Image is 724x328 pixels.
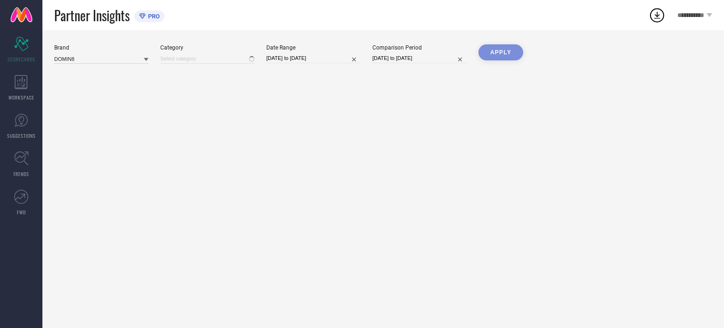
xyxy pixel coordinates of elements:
[372,53,467,63] input: Select comparison period
[54,44,148,51] div: Brand
[54,6,130,25] span: Partner Insights
[266,53,361,63] input: Select date range
[649,7,666,24] div: Open download list
[13,170,29,177] span: TRENDS
[8,94,34,101] span: WORKSPACE
[146,13,160,20] span: PRO
[266,44,361,51] div: Date Range
[17,209,26,216] span: FWD
[160,44,255,51] div: Category
[8,56,35,63] span: SCORECARDS
[7,132,36,139] span: SUGGESTIONS
[372,44,467,51] div: Comparison Period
